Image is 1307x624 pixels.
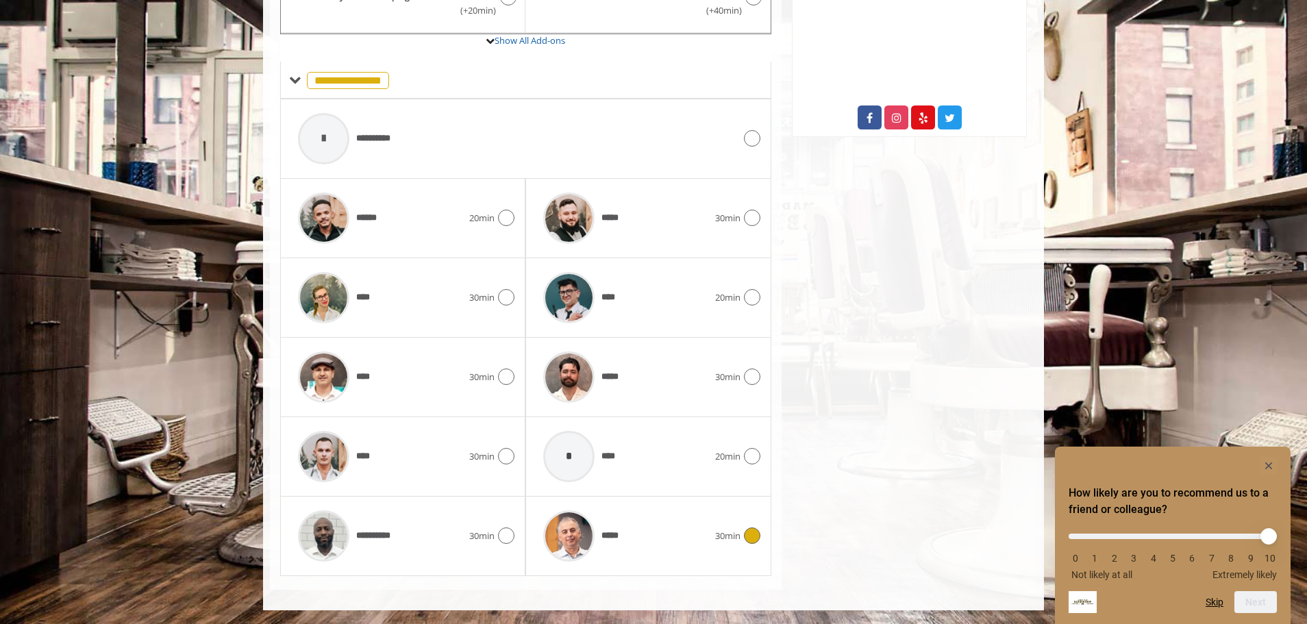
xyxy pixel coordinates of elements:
span: Not likely at all [1071,569,1132,580]
span: 30min [469,370,495,384]
button: Skip [1206,597,1223,608]
span: 20min [715,449,740,464]
li: 1 [1088,553,1101,564]
li: 0 [1069,553,1082,564]
div: How likely are you to recommend us to a friend or colleague? Select an option from 0 to 10, with ... [1069,523,1277,580]
span: 30min [469,449,495,464]
button: Hide survey [1260,458,1277,474]
span: 30min [715,529,740,543]
div: How likely are you to recommend us to a friend or colleague? Select an option from 0 to 10, with ... [1069,458,1277,613]
span: 30min [715,370,740,384]
li: 2 [1108,553,1121,564]
li: 6 [1185,553,1199,564]
span: 20min [715,290,740,305]
li: 7 [1205,553,1219,564]
span: (+20min ) [453,3,493,18]
li: 10 [1263,553,1277,564]
span: 30min [715,211,740,225]
span: 20min [469,211,495,225]
li: 5 [1166,553,1180,564]
h2: How likely are you to recommend us to a friend or colleague? Select an option from 0 to 10, with ... [1069,485,1277,518]
li: 8 [1224,553,1238,564]
li: 4 [1147,553,1160,564]
span: 30min [469,529,495,543]
span: (+40min ) [698,3,738,18]
button: Next question [1234,591,1277,613]
span: 30min [469,290,495,305]
span: Extremely likely [1212,569,1277,580]
li: 3 [1127,553,1141,564]
a: Show All Add-ons [495,34,565,47]
li: 9 [1244,553,1258,564]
